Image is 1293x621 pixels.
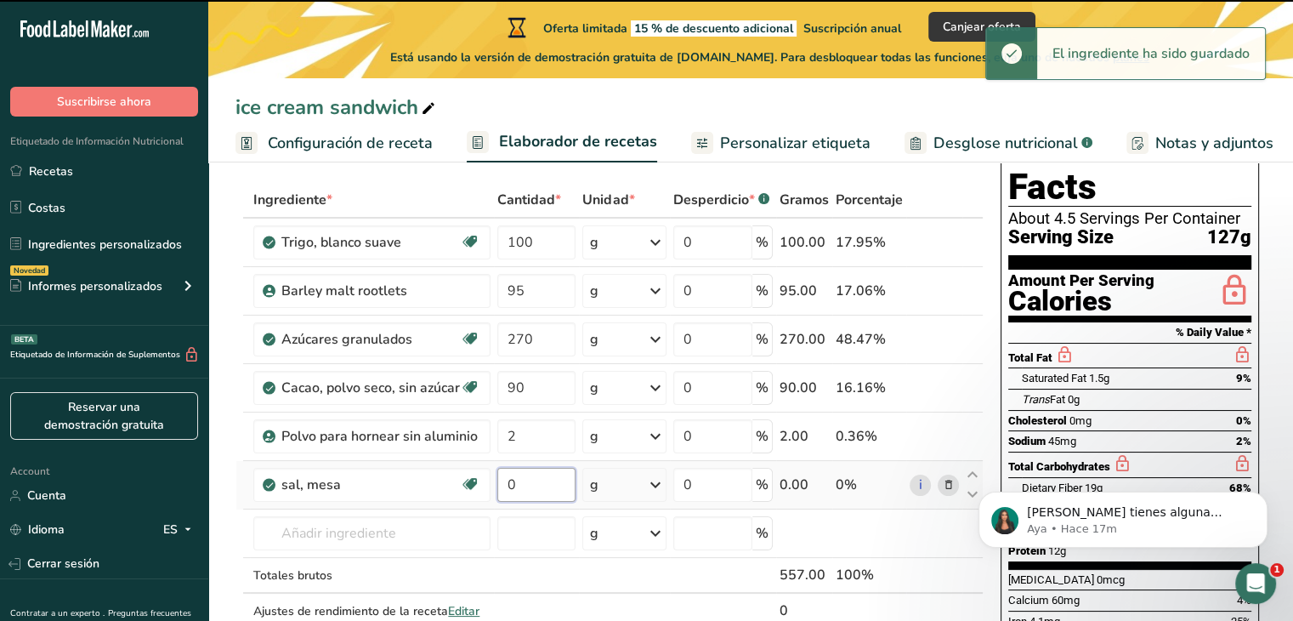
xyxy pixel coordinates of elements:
a: Personalizar etiqueta [691,124,871,162]
span: Total Fat [1008,351,1052,364]
a: Elaborador de recetas [467,122,657,163]
h1: Nutrition Facts [1008,128,1251,207]
div: Oferta limitada [504,17,901,37]
span: Calcium [1008,594,1049,607]
div: 0.00 [780,475,829,495]
i: Trans [1022,393,1050,406]
a: Contratar a un experto . [10,607,105,619]
div: 100% [836,565,903,585]
span: 1.5g [1089,372,1109,385]
span: Ingrediente [253,190,332,210]
div: 95.00 [780,281,829,301]
div: Barley malt rootlets [281,281,480,301]
span: Cholesterol [1008,414,1067,427]
span: Sodium [1008,435,1046,447]
div: 17.95% [836,232,903,253]
div: 0 [780,601,829,621]
div: BETA [11,334,37,345]
div: ice cream sandwich [235,92,439,122]
a: Idioma [10,515,65,544]
span: 45mg [1048,435,1076,447]
div: Calories [1008,289,1154,314]
span: 0mcg [1097,573,1125,586]
div: Azúcares granulados [281,329,460,350]
span: Editar [448,603,479,619]
span: 0g [1068,393,1080,406]
button: Suscribirse ahora [10,87,198,117]
span: Cantidad [497,190,561,210]
div: sal, mesa [281,475,460,495]
div: 17.06% [836,281,903,301]
div: 16.16% [836,378,903,398]
div: Amount Per Serving [1008,273,1154,289]
div: Totales brutos [253,567,491,584]
span: Serving Size [1008,227,1114,248]
div: El ingrediente ha sido guardado [1037,28,1265,79]
div: 0% [836,475,903,495]
span: Canjear oferta [943,18,1021,36]
input: Añadir ingrediente [253,516,491,550]
span: [MEDICAL_DATA] [1008,573,1094,586]
div: Trigo, blanco suave [281,232,460,253]
a: i [910,475,931,496]
iframe: Intercom live chat [1235,563,1276,604]
div: g [590,378,598,398]
div: 0.36% [836,426,903,447]
span: 0mg [1069,414,1092,427]
span: Configuración de receta [268,132,433,155]
span: Notas y adjuntos [1155,132,1273,155]
div: g [590,523,598,544]
div: 90.00 [780,378,829,398]
div: Polvo para hornear sin aluminio [281,426,480,447]
div: 557.00 [780,565,829,585]
div: Informes personalizados [10,277,162,295]
span: Unidad [582,190,634,210]
a: Desglose nutricional [905,124,1092,162]
div: 100.00 [780,232,829,253]
div: g [590,475,598,495]
a: Configuración de receta [235,124,433,162]
span: Gramos [780,190,829,210]
a: Notas y adjuntos [1126,124,1273,162]
div: g [590,232,598,253]
div: About 4.5 Servings Per Container [1008,210,1251,227]
div: 48.47% [836,329,903,350]
span: Desglose nutricional [933,132,1078,155]
span: 15 % de descuento adicional [631,20,797,37]
div: g [590,281,598,301]
span: Está usando la versión de demostración gratuita de [DOMAIN_NAME]. Para desbloquear todas las func... [390,48,1149,66]
iframe: Intercom notifications mensaje [953,456,1293,575]
span: 60mg [1052,594,1080,607]
span: 1 [1270,563,1284,577]
span: Suscribirse ahora [57,93,151,111]
span: 127g [1207,227,1251,248]
span: Saturated Fat [1022,372,1086,385]
span: 9% [1236,372,1251,385]
button: Canjear oferta [928,12,1035,42]
div: g [590,329,598,350]
div: Cacao, polvo seco, sin azúcar [281,378,460,398]
section: % Daily Value * [1008,322,1251,343]
div: Ajustes de rendimiento de la receta [253,602,491,620]
span: Fat [1022,393,1065,406]
span: Personalizar etiqueta [720,132,871,155]
span: Suscripción anual [803,20,901,37]
a: Reservar una demostración gratuita [10,392,198,440]
div: Desperdicio [673,190,769,210]
span: Porcentaje [836,190,903,210]
div: 270.00 [780,329,829,350]
div: Novedad [10,265,48,276]
div: ES [163,520,198,540]
span: Elaborador de recetas [499,130,657,153]
span: 0% [1236,414,1251,427]
span: 2% [1236,435,1251,447]
div: 2.00 [780,426,829,447]
div: g [590,426,598,447]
